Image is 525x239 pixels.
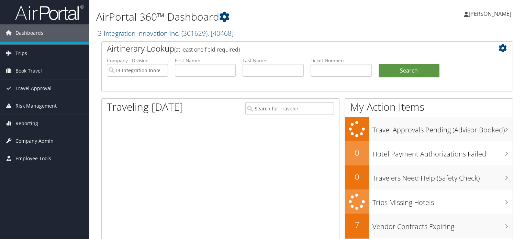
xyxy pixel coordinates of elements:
[96,29,234,38] a: I3-Integration Innovation Inc.
[345,189,513,214] a: Trips Missing Hotels
[15,4,84,21] img: airportal-logo.png
[345,100,513,114] h1: My Action Items
[15,45,27,62] span: Trips
[345,214,513,238] a: 7Vendor Contracts Expiring
[379,64,440,78] button: Search
[372,122,513,135] h3: Travel Approvals Pending (Advisor Booked)
[372,146,513,159] h3: Hotel Payment Authorizations Failed
[345,147,369,159] h2: 0
[15,24,43,42] span: Dashboards
[345,165,513,189] a: 0Travelers Need Help (Safety Check)
[96,10,378,24] h1: AirPortal 360™ Dashboard
[372,170,513,183] h3: Travelers Need Help (Safety Check)
[181,29,208,38] span: ( 301629 )
[15,97,57,115] span: Risk Management
[107,57,168,64] label: Company - Division:
[372,194,513,207] h3: Trips Missing Hotels
[107,100,183,114] h1: Traveling [DATE]
[345,219,369,231] h2: 7
[311,57,372,64] label: Ticket Number:
[15,80,52,97] span: Travel Approval
[372,218,513,231] h3: Vendor Contracts Expiring
[15,115,38,132] span: Reporting
[469,10,511,18] span: [PERSON_NAME]
[15,62,42,79] span: Book Travel
[174,46,240,53] span: (at least one field required)
[245,102,334,115] input: Search for Traveler
[15,150,51,167] span: Employee Tools
[107,43,473,54] h2: Airtinerary Lookup
[345,117,513,141] a: Travel Approvals Pending (Advisor Booked)
[464,3,518,24] a: [PERSON_NAME]
[175,57,236,64] label: First Name:
[15,132,54,150] span: Company Admin
[345,141,513,165] a: 0Hotel Payment Authorizations Failed
[208,29,234,38] span: , [ 40468 ]
[345,171,369,183] h2: 0
[243,57,304,64] label: Last Name:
